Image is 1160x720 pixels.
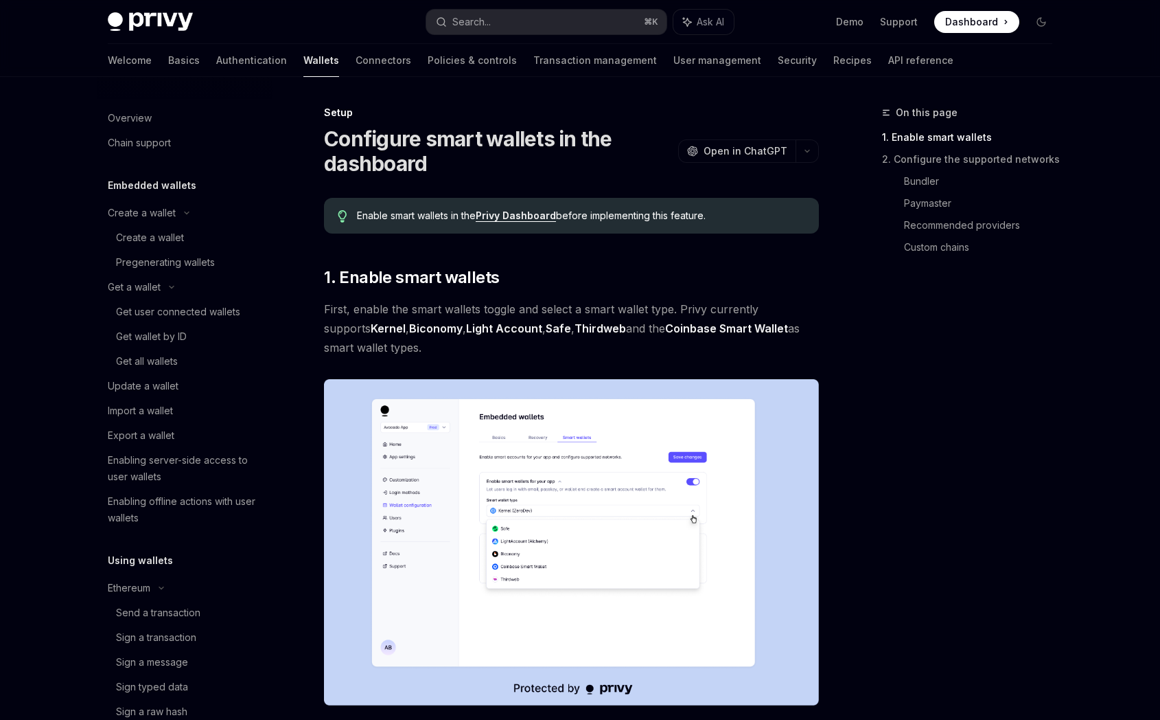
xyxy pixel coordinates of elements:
a: Demo [836,15,863,29]
h1: Configure smart wallets in the dashboard [324,126,673,176]
a: Recommended providers [904,214,1063,236]
div: Export a wallet [108,427,174,444]
button: Toggle dark mode [1030,11,1052,33]
a: Chain support [97,131,272,155]
a: Wallets [303,44,339,77]
button: Search...⌘K [426,10,666,34]
a: Sign typed data [97,675,272,699]
a: Enabling server-side access to user wallets [97,448,272,489]
a: Pregenerating wallets [97,250,272,275]
div: Update a wallet [108,378,178,394]
div: Get all wallets [116,353,178,370]
a: Coinbase Smart Wallet [665,322,788,336]
span: Dashboard [945,15,998,29]
img: Sample enable smart wallets [324,379,819,706]
a: Get user connected wallets [97,300,272,324]
a: Import a wallet [97,398,272,423]
a: Basics [168,44,200,77]
a: Enabling offline actions with user wallets [97,489,272,530]
h5: Using wallets [108,552,173,569]
h5: Embedded wallets [108,177,196,194]
div: Get wallet by ID [116,328,187,345]
div: Ethereum [108,580,150,596]
a: Security [778,44,817,77]
a: API reference [888,44,953,77]
div: Create a wallet [116,229,184,246]
div: Chain support [108,135,171,151]
a: Welcome [108,44,152,77]
button: Open in ChatGPT [678,139,796,163]
a: Authentication [216,44,287,77]
a: Light Account [466,322,542,336]
a: Transaction management [533,44,657,77]
svg: Tip [338,210,347,223]
a: Biconomy [409,322,463,336]
span: Ask AI [697,15,724,29]
a: User management [673,44,761,77]
a: Safe [546,322,571,336]
a: Custom chains [904,236,1063,258]
div: Create a wallet [108,205,176,221]
a: 2. Configure the supported networks [882,148,1063,170]
a: Privy Dashboard [476,210,556,222]
div: Enabling offline actions with user wallets [108,493,264,526]
a: Update a wallet [97,374,272,398]
a: Sign a message [97,650,272,675]
span: 1. Enable smart wallets [324,267,499,289]
a: Get all wallets [97,349,272,374]
div: Search... [452,14,491,30]
span: Open in ChatGPT [704,144,787,158]
a: Paymaster [904,192,1063,214]
button: Ask AI [673,10,734,34]
a: Sign a transaction [97,625,272,650]
a: Recipes [833,44,872,77]
div: Sign typed data [116,679,188,695]
div: Import a wallet [108,403,173,419]
div: Sign a raw hash [116,704,187,720]
a: Dashboard [934,11,1019,33]
a: Connectors [356,44,411,77]
a: 1. Enable smart wallets [882,126,1063,148]
a: Send a transaction [97,600,272,625]
div: Send a transaction [116,605,200,621]
div: Get a wallet [108,279,161,295]
div: Setup [324,106,819,120]
img: dark logo [108,12,193,32]
a: Support [880,15,918,29]
span: ⌘ K [644,16,658,27]
a: Get wallet by ID [97,324,272,349]
a: Create a wallet [97,225,272,250]
div: Get user connected wallets [116,304,240,320]
div: Overview [108,110,152,126]
span: First, enable the smart wallets toggle and select a smart wallet type. Privy currently supports ,... [324,300,819,357]
div: Enabling server-side access to user wallets [108,452,264,485]
a: Export a wallet [97,423,272,448]
div: Sign a message [116,654,188,671]
a: Bundler [904,170,1063,192]
span: Enable smart wallets in the before implementing this feature. [357,209,805,223]
a: Policies & controls [428,44,517,77]
span: On this page [896,104,958,121]
div: Pregenerating wallets [116,254,215,271]
div: Sign a transaction [116,629,196,646]
a: Kernel [371,322,406,336]
a: Overview [97,106,272,131]
a: Thirdweb [575,322,626,336]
